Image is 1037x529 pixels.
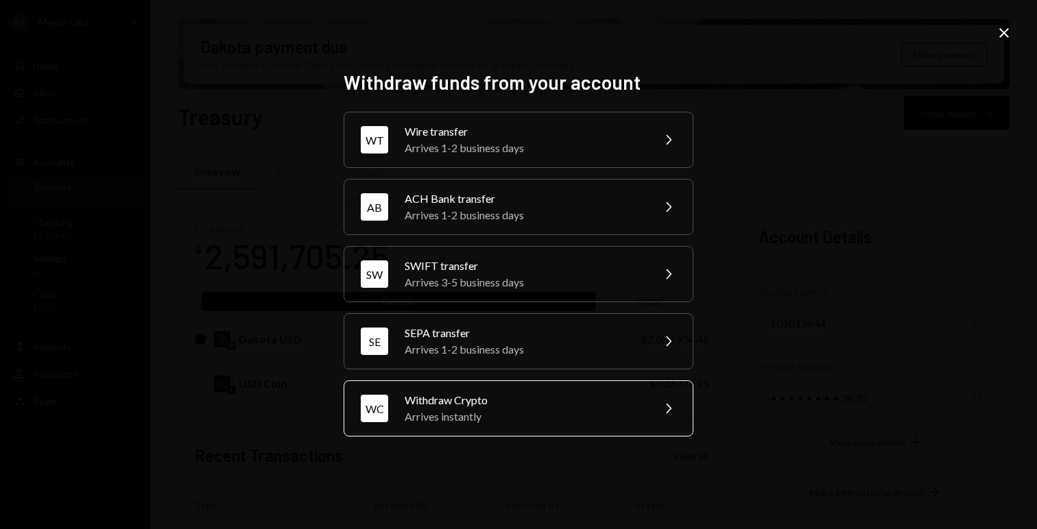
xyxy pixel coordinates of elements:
div: SE [361,328,388,355]
div: Arrives instantly [405,408,643,425]
div: ACH Bank transfer [405,190,643,207]
button: SWSWIFT transferArrives 3-5 business days [344,246,693,302]
div: WC [361,395,388,422]
div: SW [361,260,388,288]
div: SEPA transfer [405,325,643,341]
button: WTWire transferArrives 1-2 business days [344,112,693,168]
div: Arrives 1-2 business days [405,207,643,223]
button: SESEPA transferArrives 1-2 business days [344,313,693,369]
div: AB [361,193,388,221]
div: Wire transfer [405,123,643,140]
button: ABACH Bank transferArrives 1-2 business days [344,179,693,235]
div: WT [361,126,388,153]
h2: Withdraw funds from your account [344,69,693,96]
div: Arrives 1-2 business days [405,341,643,358]
div: Arrives 1-2 business days [405,140,643,156]
div: Withdraw Crypto [405,392,643,408]
button: WCWithdraw CryptoArrives instantly [344,380,693,436]
div: SWIFT transfer [405,258,643,274]
div: Arrives 3-5 business days [405,274,643,291]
